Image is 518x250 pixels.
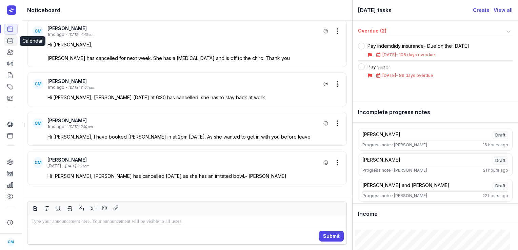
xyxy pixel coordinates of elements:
[20,36,45,46] div: Calendar
[353,204,518,224] div: Income
[47,173,341,180] p: Hi [PERSON_NAME], [PERSON_NAME] has cancelled [DATE] as she has an irritated bowl.- [PERSON_NAME]
[47,133,341,140] p: Hi [PERSON_NAME], I have booked [PERSON_NAME] in at 2pm [DATE]. As she wanted to get in with you ...
[47,94,341,101] p: Hi [PERSON_NAME], [PERSON_NAME] [DATE] at 6:30 has cancelled, she has to stay back at work
[362,157,400,165] div: [PERSON_NAME]
[358,5,473,15] div: [DATE] tasks
[47,124,64,129] div: 1mo ago
[367,43,469,49] div: Pay indemdidy insurance- Due on the [DATE]
[62,164,89,169] div: - [DATE] 3:21 am
[358,153,513,176] a: [PERSON_NAME]DraftProgress note · [PERSON_NAME]21 hours ago
[362,168,427,173] div: Progress note · [PERSON_NAME]
[358,27,504,36] div: Overdue (2)
[483,168,508,173] div: 21 hours ago
[35,28,41,34] span: CM
[493,157,508,165] span: Draft
[47,163,61,169] div: [DATE]
[47,78,321,85] div: [PERSON_NAME]
[47,157,321,163] div: [PERSON_NAME]
[358,128,513,151] a: [PERSON_NAME]DraftProgress note · [PERSON_NAME]16 hours ago
[483,142,508,148] div: 16 hours ago
[493,182,508,190] span: Draft
[358,179,513,202] a: [PERSON_NAME] and [PERSON_NAME]DraftProgress note · [PERSON_NAME]22 hours ago
[362,182,450,190] div: [PERSON_NAME] and [PERSON_NAME]
[382,52,396,57] span: [DATE]
[47,32,64,37] div: 1mo ago
[494,6,513,14] a: View all
[47,41,341,48] p: Hi [PERSON_NAME],
[396,52,435,57] span: - 106 days overdue
[35,81,41,87] span: CM
[47,85,64,90] div: 1mo ago
[353,102,518,123] div: Incomplete progress notes
[66,124,93,129] div: - [DATE] 2:10 am
[362,142,427,148] div: Progress note · [PERSON_NAME]
[396,73,433,78] span: - 89 days overdue
[47,117,321,124] div: [PERSON_NAME]
[8,238,14,246] span: CM
[382,73,396,78] span: [DATE]
[367,63,433,70] div: Pay super
[482,193,508,199] div: 22 hours ago
[35,160,41,165] span: CM
[66,85,94,90] div: - [DATE] 11:04 pm
[473,6,490,14] a: Create
[47,25,321,32] div: [PERSON_NAME]
[47,55,341,62] p: [PERSON_NAME] has cancelled for next week. She has a [MEDICAL_DATA] and is off to the chiro. Than...
[362,193,427,199] div: Progress note · [PERSON_NAME]
[362,131,400,139] div: [PERSON_NAME]
[319,231,344,242] button: Submit
[323,232,340,240] span: Submit
[493,131,508,139] span: Draft
[35,121,41,126] span: CM
[66,32,94,37] div: - [DATE] 4:43 am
